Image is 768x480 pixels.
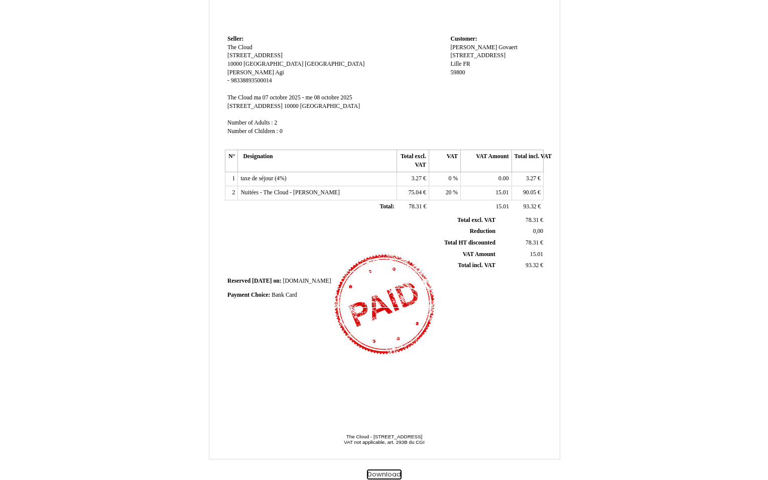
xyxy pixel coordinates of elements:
[496,203,509,210] span: 15.01
[526,239,539,246] span: 78.31
[450,36,477,42] span: Customer:
[450,52,505,59] span: [STREET_ADDRESS]
[412,175,422,182] span: 3.27
[458,262,495,269] span: Total incl. VAT
[254,94,352,101] span: ma 07 octobre 2025 - me 08 octobre 2025
[498,175,508,182] span: 0.00
[227,44,252,51] span: The Cloud
[275,119,278,126] span: 2
[450,44,497,51] span: [PERSON_NAME]
[526,262,539,269] span: 93.32
[225,172,238,186] td: 1
[238,150,397,172] th: Designation
[346,434,423,439] span: The Cloud - [STREET_ADDRESS]
[305,61,364,67] span: [GEOGRAPHIC_DATA]
[397,200,429,214] td: €
[227,77,229,84] span: -
[227,278,250,284] span: Reserved
[227,69,274,76] span: [PERSON_NAME]
[511,200,543,214] td: €
[397,186,429,200] td: €
[470,228,495,234] span: Reduction
[280,128,283,135] span: 0
[526,175,536,182] span: 3.27
[449,175,452,182] span: 0
[511,172,543,186] td: €
[367,469,402,480] button: Download
[227,36,243,42] span: Seller:
[344,439,424,445] span: VAT not applicable, art. 293B du CGI
[495,189,508,196] span: 15.01
[523,203,536,210] span: 93.32
[497,237,545,249] td: €
[497,260,545,272] td: €
[450,69,465,76] span: 59800
[533,228,543,234] span: 0,00
[227,94,252,101] span: The Cloud
[429,172,460,186] td: %
[227,103,283,109] span: [STREET_ADDRESS]
[523,189,536,196] span: 90.05
[225,150,238,172] th: N°
[397,150,429,172] th: Total excl. VAT
[409,189,422,196] span: 75.04
[273,278,281,284] span: on:
[526,217,539,223] span: 78.31
[227,61,242,67] span: 10000
[463,251,495,258] span: VAT Amount
[397,172,429,186] td: €
[300,103,360,109] span: [GEOGRAPHIC_DATA]
[283,278,331,284] span: [DOMAIN_NAME]
[450,61,461,67] span: Lille
[227,128,278,135] span: Number of Children :
[225,186,238,200] td: 2
[227,52,283,59] span: [STREET_ADDRESS]
[511,150,543,172] th: Total incl. VAT
[463,61,470,67] span: FR
[409,203,422,210] span: 78.31
[379,203,394,210] span: Total:
[511,186,543,200] td: €
[429,150,460,172] th: VAT
[231,77,272,84] span: 98338893500014
[275,69,284,76] span: Agi
[497,215,545,226] td: €
[243,61,303,67] span: [GEOGRAPHIC_DATA]
[227,292,270,298] span: Payment Choice:
[429,186,460,200] td: %
[446,189,452,196] span: 20
[240,175,286,182] span: taxe de séjour (4%)
[240,189,339,196] span: Nuitées - The Cloud - [PERSON_NAME]
[227,119,273,126] span: Number of Adults :
[457,217,495,223] span: Total excl. VAT
[252,278,272,284] span: [DATE]
[284,103,299,109] span: 10000
[530,251,543,258] span: 15.01
[444,239,495,246] span: Total HT discounted
[498,44,518,51] span: Govaert
[272,292,297,298] span: Bank Card
[461,150,511,172] th: VAT Amount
